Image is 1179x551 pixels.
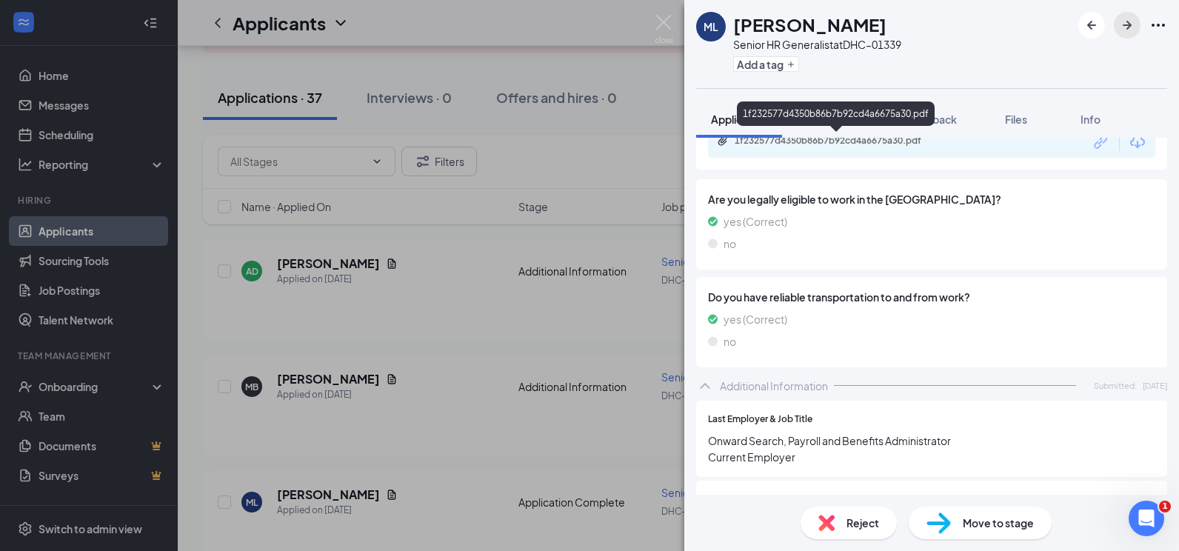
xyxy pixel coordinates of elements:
span: [DATE] [1143,379,1167,392]
span: Are you legally eligible to work in the [GEOGRAPHIC_DATA]? [708,191,1155,207]
svg: ArrowRight [1118,16,1136,34]
span: Files [1005,113,1027,126]
svg: Download [1129,133,1146,151]
svg: Paperclip [717,135,729,147]
span: yes (Correct) [724,213,787,230]
span: Onward Search, Payroll and Benefits Administrator Current Employer [708,433,1155,465]
a: Paperclip1f232577d4350b86b7b92cd4a6675a30.pdf [717,135,957,149]
span: Move to stage [963,515,1034,531]
button: PlusAdd a tag [733,56,799,72]
span: no [724,333,736,350]
div: 1f232577d4350b86b7b92cd4a6675a30.pdf [735,135,942,147]
svg: Plus [786,60,795,69]
span: Info [1081,113,1100,126]
span: Do you have reliable transportation to and from work? [708,289,1155,305]
span: Application [711,113,767,126]
span: Reject [846,515,879,531]
div: 1f232577d4350b86b7b92cd4a6675a30.pdf [737,101,935,126]
span: 1 [1159,501,1171,512]
div: Additional Information [720,378,828,393]
div: Senior HR Generalist at DHC–01339 [733,37,901,52]
span: no [724,236,736,252]
span: Submitted: [1094,379,1137,392]
iframe: Intercom live chat [1129,501,1164,536]
svg: ChevronUp [696,377,714,395]
svg: Link [1092,133,1111,152]
svg: Ellipses [1149,16,1167,34]
button: ArrowLeftNew [1078,12,1105,39]
h1: [PERSON_NAME] [733,12,886,37]
span: yes (Correct) [724,311,787,327]
div: ML [704,19,718,34]
span: Last Employer & Job Title [708,413,812,427]
span: What were your major responsibilities and why are you leaving your current position? [708,492,1063,507]
button: ArrowRight [1114,12,1140,39]
svg: ArrowLeftNew [1083,16,1100,34]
